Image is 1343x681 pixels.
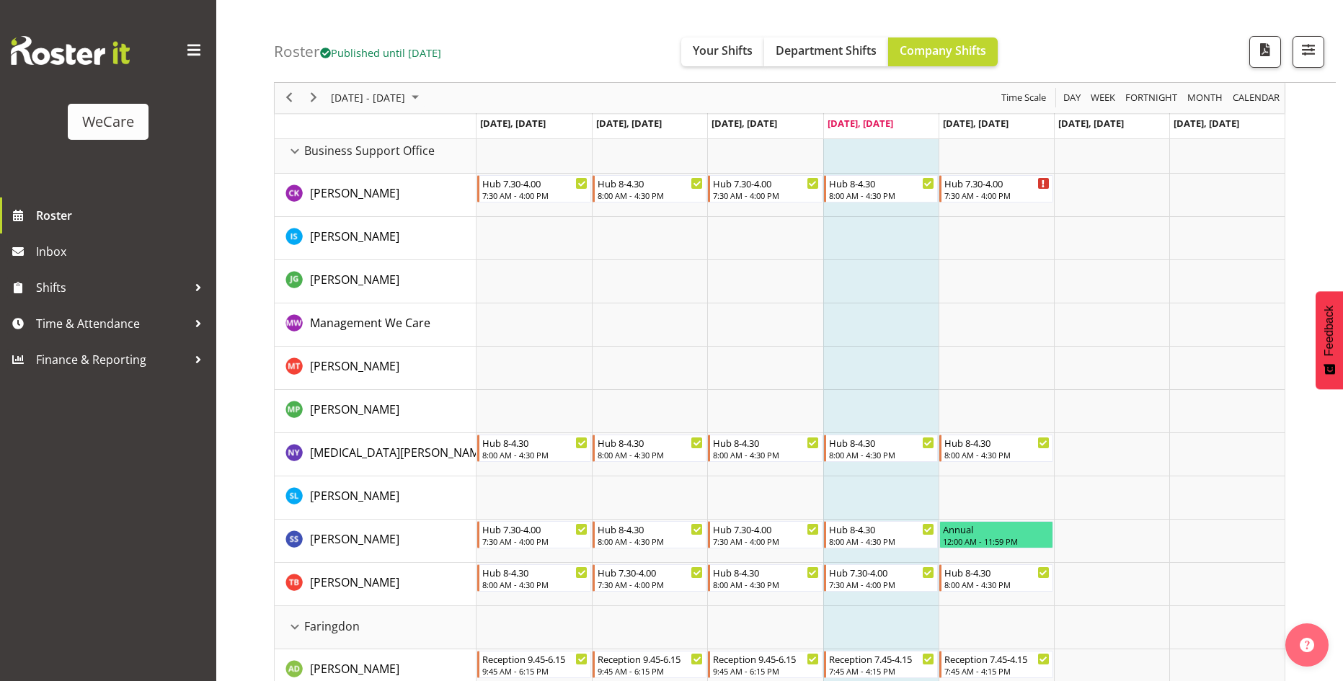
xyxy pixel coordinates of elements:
[776,43,877,58] span: Department Shifts
[713,579,818,590] div: 8:00 AM - 4:30 PM
[943,535,1050,547] div: 12:00 AM - 11:59 PM
[36,313,187,334] span: Time & Attendance
[1231,89,1281,107] span: calendar
[939,435,1053,462] div: Nikita Yates"s event - Hub 8-4.30 Begin From Friday, October 10, 2025 at 8:00:00 AM GMT+13:00 End...
[1316,291,1343,389] button: Feedback - Show survey
[593,521,706,548] div: Savita Savita"s event - Hub 8-4.30 Begin From Tuesday, October 7, 2025 at 8:00:00 AM GMT+13:00 En...
[11,36,130,65] img: Rosterit website logo
[482,651,588,666] div: Reception 9.45-6.15
[708,564,822,592] div: Tyla Boyd"s event - Hub 8-4.30 Begin From Wednesday, October 8, 2025 at 8:00:00 AM GMT+13:00 Ends...
[1186,89,1224,107] span: Month
[598,665,703,677] div: 9:45 AM - 6:15 PM
[598,579,703,590] div: 7:30 AM - 4:00 PM
[275,303,477,347] td: Management We Care resource
[310,487,399,504] a: [PERSON_NAME]
[275,260,477,303] td: Janine Grundler resource
[482,190,588,201] div: 7:30 AM - 4:00 PM
[829,449,934,460] div: 8:00 AM - 4:30 PM
[275,390,477,433] td: Millie Pumphrey resource
[280,89,299,107] button: Previous
[477,651,591,678] div: Aleea Devenport"s event - Reception 9.45-6.15 Begin From Monday, October 6, 2025 at 9:45:00 AM GM...
[310,530,399,548] a: [PERSON_NAME]
[310,271,399,288] a: [PERSON_NAME]
[598,651,703,666] div: Reception 9.45-6.15
[304,142,435,159] span: Business Support Office
[275,606,477,649] td: Faringdon resource
[320,45,441,60] span: Published until [DATE]
[712,117,777,130] span: [DATE], [DATE]
[482,665,588,677] div: 9:45 AM - 6:15 PM
[275,520,477,563] td: Savita Savita resource
[310,228,399,244] span: [PERSON_NAME]
[36,277,187,298] span: Shifts
[482,176,588,190] div: Hub 7.30-4.00
[310,401,399,417] span: [PERSON_NAME]
[593,175,706,202] div: Chloe Kim"s event - Hub 8-4.30 Begin From Tuesday, October 7, 2025 at 8:00:00 AM GMT+13:00 Ends A...
[829,176,934,190] div: Hub 8-4.30
[824,564,938,592] div: Tyla Boyd"s event - Hub 7.30-4.00 Begin From Thursday, October 9, 2025 at 7:30:00 AM GMT+13:00 En...
[482,449,588,460] div: 8:00 AM - 4:30 PM
[310,574,399,590] span: [PERSON_NAME]
[939,564,1053,592] div: Tyla Boyd"s event - Hub 8-4.30 Begin From Friday, October 10, 2025 at 8:00:00 AM GMT+13:00 Ends A...
[713,565,818,579] div: Hub 8-4.30
[1124,89,1179,107] span: Fortnight
[888,37,998,66] button: Company Shifts
[310,445,489,460] span: [MEDICAL_DATA][PERSON_NAME]
[1000,89,1047,107] span: Time Scale
[943,117,1009,130] span: [DATE], [DATE]
[310,272,399,288] span: [PERSON_NAME]
[310,315,430,331] span: Management We Care
[598,535,703,547] div: 8:00 AM - 4:30 PM
[477,564,591,592] div: Tyla Boyd"s event - Hub 8-4.30 Begin From Monday, October 6, 2025 at 8:00:00 AM GMT+13:00 Ends At...
[304,618,360,635] span: Faringdon
[828,117,893,130] span: [DATE], [DATE]
[713,665,818,677] div: 9:45 AM - 6:15 PM
[939,651,1053,678] div: Aleea Devenport"s event - Reception 7.45-4.15 Begin From Friday, October 10, 2025 at 7:45:00 AM G...
[310,228,399,245] a: [PERSON_NAME]
[713,190,818,201] div: 7:30 AM - 4:00 PM
[1089,89,1118,107] button: Timeline Week
[598,190,703,201] div: 8:00 AM - 4:30 PM
[310,574,399,591] a: [PERSON_NAME]
[999,89,1049,107] button: Time Scale
[829,665,934,677] div: 7:45 AM - 4:15 PM
[824,651,938,678] div: Aleea Devenport"s event - Reception 7.45-4.15 Begin From Thursday, October 9, 2025 at 7:45:00 AM ...
[944,665,1050,677] div: 7:45 AM - 4:15 PM
[482,565,588,579] div: Hub 8-4.30
[1062,89,1082,107] span: Day
[482,435,588,450] div: Hub 8-4.30
[482,579,588,590] div: 8:00 AM - 4:30 PM
[829,190,934,201] div: 8:00 AM - 4:30 PM
[275,130,477,174] td: Business Support Office resource
[482,535,588,547] div: 7:30 AM - 4:00 PM
[944,435,1050,450] div: Hub 8-4.30
[1061,89,1083,107] button: Timeline Day
[713,176,818,190] div: Hub 7.30-4.00
[477,175,591,202] div: Chloe Kim"s event - Hub 7.30-4.00 Begin From Monday, October 6, 2025 at 7:30:00 AM GMT+13:00 Ends...
[1058,117,1124,130] span: [DATE], [DATE]
[713,435,818,450] div: Hub 8-4.30
[326,83,427,113] div: October 06 - 12, 2025
[310,184,399,202] a: [PERSON_NAME]
[824,521,938,548] div: Savita Savita"s event - Hub 8-4.30 Begin From Thursday, October 9, 2025 at 8:00:00 AM GMT+13:00 E...
[708,651,822,678] div: Aleea Devenport"s event - Reception 9.45-6.15 Begin From Wednesday, October 8, 2025 at 9:45:00 AM...
[944,176,1050,190] div: Hub 7.30-4.00
[829,579,934,590] div: 7:30 AM - 4:00 PM
[824,435,938,462] div: Nikita Yates"s event - Hub 8-4.30 Begin From Thursday, October 9, 2025 at 8:00:00 AM GMT+13:00 En...
[824,175,938,202] div: Chloe Kim"s event - Hub 8-4.30 Begin From Thursday, October 9, 2025 at 8:00:00 AM GMT+13:00 Ends ...
[1185,89,1225,107] button: Timeline Month
[310,358,399,374] span: [PERSON_NAME]
[310,357,399,375] a: [PERSON_NAME]
[310,660,399,677] a: [PERSON_NAME]
[304,89,324,107] button: Next
[82,111,134,133] div: WeCare
[310,531,399,547] span: [PERSON_NAME]
[310,314,430,331] a: Management We Care
[900,43,986,58] span: Company Shifts
[598,565,703,579] div: Hub 7.30-4.00
[713,522,818,536] div: Hub 7.30-4.00
[310,488,399,504] span: [PERSON_NAME]
[708,435,822,462] div: Nikita Yates"s event - Hub 8-4.30 Begin From Wednesday, October 8, 2025 at 8:00:00 AM GMT+13:00 E...
[598,435,703,450] div: Hub 8-4.30
[596,117,662,130] span: [DATE], [DATE]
